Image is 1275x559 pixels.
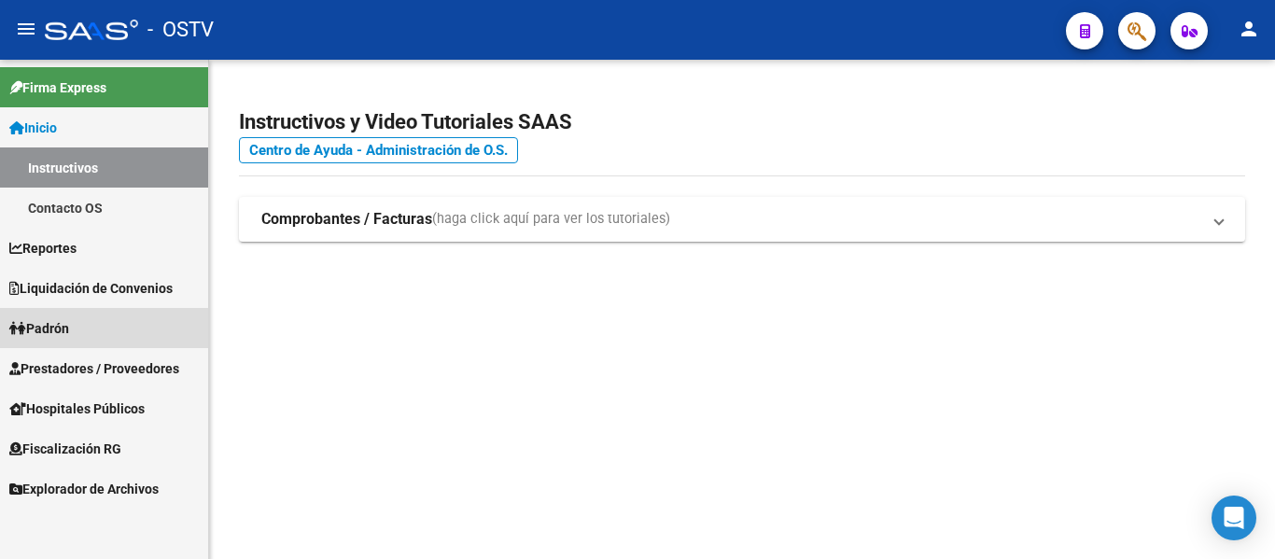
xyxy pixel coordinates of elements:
[9,398,145,419] span: Hospitales Públicos
[1238,18,1260,40] mat-icon: person
[432,209,670,230] span: (haga click aquí para ver los tutoriales)
[9,278,173,299] span: Liquidación de Convenios
[239,105,1245,140] h2: Instructivos y Video Tutoriales SAAS
[1212,496,1256,540] div: Open Intercom Messenger
[9,238,77,259] span: Reportes
[9,318,69,339] span: Padrón
[9,118,57,138] span: Inicio
[239,137,518,163] a: Centro de Ayuda - Administración de O.S.
[15,18,37,40] mat-icon: menu
[9,479,159,499] span: Explorador de Archivos
[239,197,1245,242] mat-expansion-panel-header: Comprobantes / Facturas(haga click aquí para ver los tutoriales)
[147,9,214,50] span: - OSTV
[9,439,121,459] span: Fiscalización RG
[261,209,432,230] strong: Comprobantes / Facturas
[9,77,106,98] span: Firma Express
[9,358,179,379] span: Prestadores / Proveedores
